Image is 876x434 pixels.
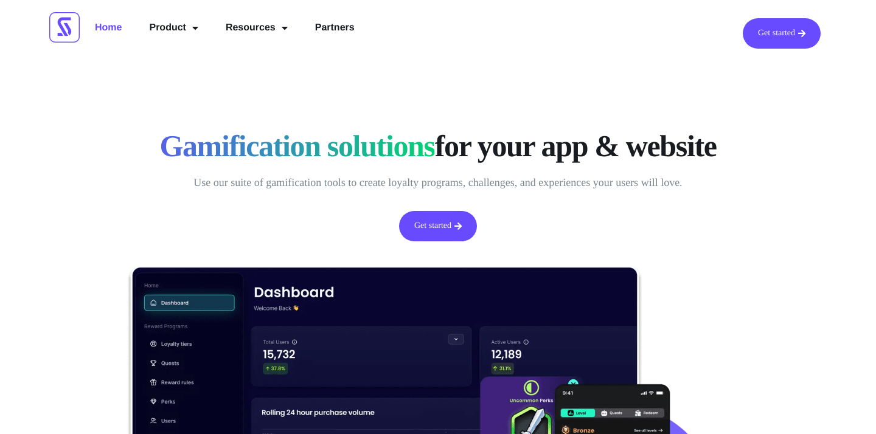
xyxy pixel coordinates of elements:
p: Use our suite of gamification tools to create loyalty programs, challenges, and experiences your ... [140,173,736,193]
h1: for your app & website [140,128,736,164]
a: Product [140,18,207,38]
span: Get started [414,222,451,230]
a: Get started [743,18,821,49]
img: Scrimmage Square Icon Logo [49,12,80,43]
nav: Menu [86,18,364,38]
span: Gamification solutions [159,128,434,164]
span: Get started [758,29,795,38]
a: Resources [217,18,297,38]
a: Home [86,18,131,38]
a: Get started [399,211,477,241]
a: Partners [306,18,364,38]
